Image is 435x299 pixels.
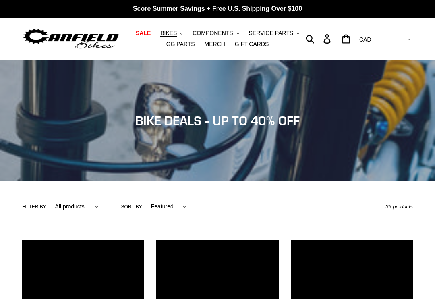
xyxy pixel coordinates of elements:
[201,39,229,50] a: MERCH
[249,30,293,37] span: SERVICE PARTS
[156,28,187,39] button: BIKES
[22,27,120,51] img: Canfield Bikes
[231,39,273,50] a: GIFT CARDS
[121,203,142,210] label: Sort by
[245,28,303,39] button: SERVICE PARTS
[132,28,155,39] a: SALE
[188,28,243,39] button: COMPONENTS
[205,41,225,48] span: MERCH
[135,113,300,128] span: BIKE DEALS - UP TO 40% OFF
[385,203,413,210] span: 36 products
[136,30,151,37] span: SALE
[162,39,199,50] a: GG PARTS
[193,30,233,37] span: COMPONENTS
[160,30,177,37] span: BIKES
[235,41,269,48] span: GIFT CARDS
[22,203,46,210] label: Filter by
[166,41,195,48] span: GG PARTS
